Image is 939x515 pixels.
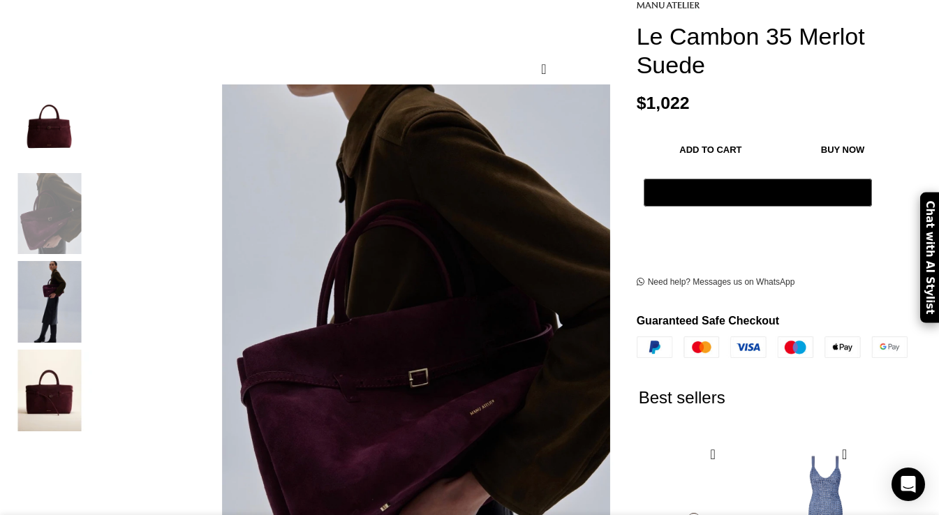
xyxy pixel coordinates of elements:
button: Buy now [785,135,901,165]
img: Manu Atelier handbags [7,350,92,431]
img: guaranteed-safe-checkout-bordered.j [637,336,908,358]
div: 2 / 4 [7,173,92,262]
strong: Guaranteed Safe Checkout [637,315,780,327]
span: $ [637,94,646,112]
bdi: 1,022 [637,94,690,112]
div: Open Intercom Messenger [892,468,925,501]
div: 4 / 4 [7,350,92,438]
img: Manu Atelier UK [7,261,92,343]
img: Manu Atelier bags [7,173,92,255]
div: 1 / 4 [7,84,92,173]
img: Manu Atelier [637,2,700,12]
button: Pay with GPay [644,179,872,207]
h2: Best sellers [639,358,910,438]
a: Need help? Messages us on WhatsApp [637,277,795,288]
a: Quick view [836,445,853,463]
div: 3 / 4 [7,261,92,350]
iframe: Secure express checkout frame [641,214,875,248]
button: Add to cart [644,135,778,165]
h1: Le Cambon 35 Merlot Suede [637,22,929,80]
img: Le Cambon 35 Merlot Suede [7,84,92,166]
a: Quick view [704,445,722,463]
